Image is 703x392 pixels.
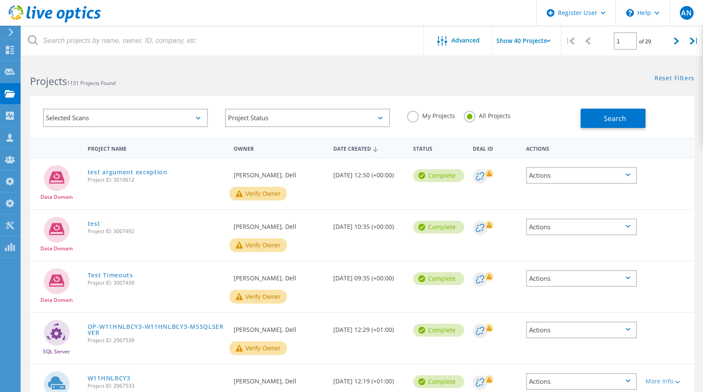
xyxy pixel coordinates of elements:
[451,37,480,43] span: Advanced
[413,375,464,388] div: Complete
[88,375,131,381] a: W11HNLBCY3
[88,383,225,389] span: Project ID: 2967533
[229,187,287,201] button: Verify Owner
[88,324,225,336] a: OP-W11HNLBCY3-W11HNLBCY3-MSSQLSERVER
[407,111,455,119] label: My Projects
[329,261,409,290] div: [DATE] 09:35 (+00:00)
[413,324,464,337] div: Complete
[88,229,225,234] span: Project ID: 3007492
[229,341,287,355] button: Verify Owner
[626,9,634,17] svg: \n
[413,221,464,234] div: Complete
[88,338,225,343] span: Project ID: 2967539
[469,140,522,156] div: Deal Id
[21,26,424,56] input: Search projects by name, owner, ID, company, etc
[40,194,73,200] span: Data Domain
[654,75,694,82] a: Reset Filters
[43,349,70,354] span: SQL Server
[229,290,287,304] button: Verify Owner
[229,140,329,156] div: Owner
[9,18,101,24] a: Live Optics Dashboard
[561,26,579,56] div: |
[88,280,225,286] span: Project ID: 3007439
[88,221,100,227] a: test
[526,373,637,390] div: Actions
[229,261,329,290] div: [PERSON_NAME], Dell
[464,111,511,119] label: All Projects
[40,298,73,303] span: Data Domain
[522,140,641,156] div: Actions
[329,140,409,156] div: Date Created
[681,9,691,16] span: AN
[526,219,637,235] div: Actions
[526,322,637,338] div: Actions
[526,167,637,184] div: Actions
[88,177,225,182] span: Project ID: 3010612
[604,114,626,123] span: Search
[581,109,645,128] button: Search
[409,140,469,156] div: Status
[225,109,390,127] div: Project Status
[329,210,409,238] div: [DATE] 10:35 (+00:00)
[685,26,703,56] div: |
[413,169,464,182] div: Complete
[329,313,409,341] div: [DATE] 12:29 (+01:00)
[229,210,329,238] div: [PERSON_NAME], Dell
[40,246,73,251] span: Data Domain
[639,38,651,45] span: of 29
[67,79,116,87] span: 1151 Projects Found
[229,313,329,341] div: [PERSON_NAME], Dell
[413,272,464,285] div: Complete
[645,378,690,384] div: More Info
[43,109,208,127] div: Selected Scans
[88,169,167,175] a: test argument exception
[88,272,133,278] a: Test Timeouts
[229,238,287,252] button: Verify Owner
[526,270,637,287] div: Actions
[329,158,409,187] div: [DATE] 12:50 (+00:00)
[83,140,229,156] div: Project Name
[229,158,329,187] div: [PERSON_NAME], Dell
[30,74,67,88] b: Projects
